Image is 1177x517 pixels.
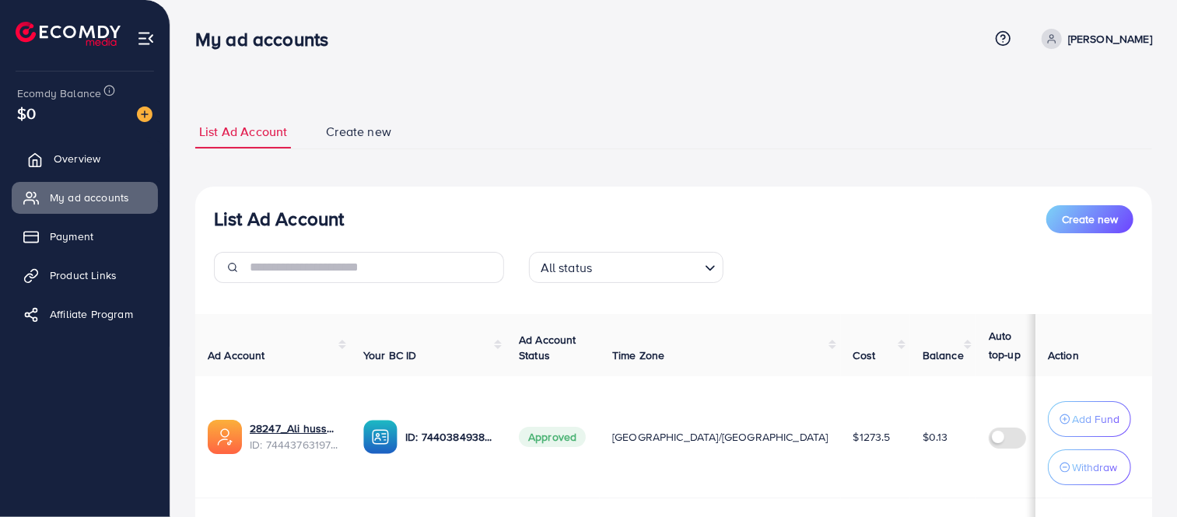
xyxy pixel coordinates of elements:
[1048,348,1079,363] span: Action
[923,429,948,445] span: $0.13
[12,182,158,213] a: My ad accounts
[519,332,576,363] span: Ad Account Status
[612,348,664,363] span: Time Zone
[214,208,344,230] h3: List Ad Account
[853,429,891,445] span: $1273.5
[195,28,341,51] h3: My ad accounts
[1048,449,1131,485] button: Withdraw
[250,437,338,452] span: ID: 7444376319784910865
[137,30,155,47] img: menu
[989,327,1034,364] p: Auto top-up
[208,420,242,454] img: ic-ads-acc.e4c84228.svg
[597,253,698,279] input: Search for option
[250,421,338,452] div: <span class='underline'>28247_Ali hussnain_1733278939993</span></br>7444376319784910865
[612,429,828,445] span: [GEOGRAPHIC_DATA]/[GEOGRAPHIC_DATA]
[137,107,152,122] img: image
[853,348,876,363] span: Cost
[363,348,417,363] span: Your BC ID
[12,143,158,174] a: Overview
[12,260,158,291] a: Product Links
[50,267,117,283] span: Product Links
[208,348,265,363] span: Ad Account
[1062,211,1118,227] span: Create new
[1035,29,1152,49] a: [PERSON_NAME]
[15,100,38,127] span: $0
[529,252,723,283] div: Search for option
[16,22,121,46] img: logo
[12,221,158,252] a: Payment
[1072,458,1117,477] p: Withdraw
[1048,401,1131,437] button: Add Fund
[250,421,338,436] a: 28247_Ali hussnain_1733278939993
[923,348,964,363] span: Balance
[1072,410,1119,428] p: Add Fund
[1111,447,1165,505] iframe: Chat
[405,428,494,446] p: ID: 7440384938064789521
[50,190,129,205] span: My ad accounts
[519,427,586,447] span: Approved
[363,420,398,454] img: ic-ba-acc.ded83a64.svg
[12,299,158,330] a: Affiliate Program
[326,123,391,141] span: Create new
[1046,205,1133,233] button: Create new
[54,151,100,166] span: Overview
[538,257,596,279] span: All status
[1068,30,1152,48] p: [PERSON_NAME]
[199,123,287,141] span: List Ad Account
[50,306,133,322] span: Affiliate Program
[50,229,93,244] span: Payment
[17,86,101,101] span: Ecomdy Balance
